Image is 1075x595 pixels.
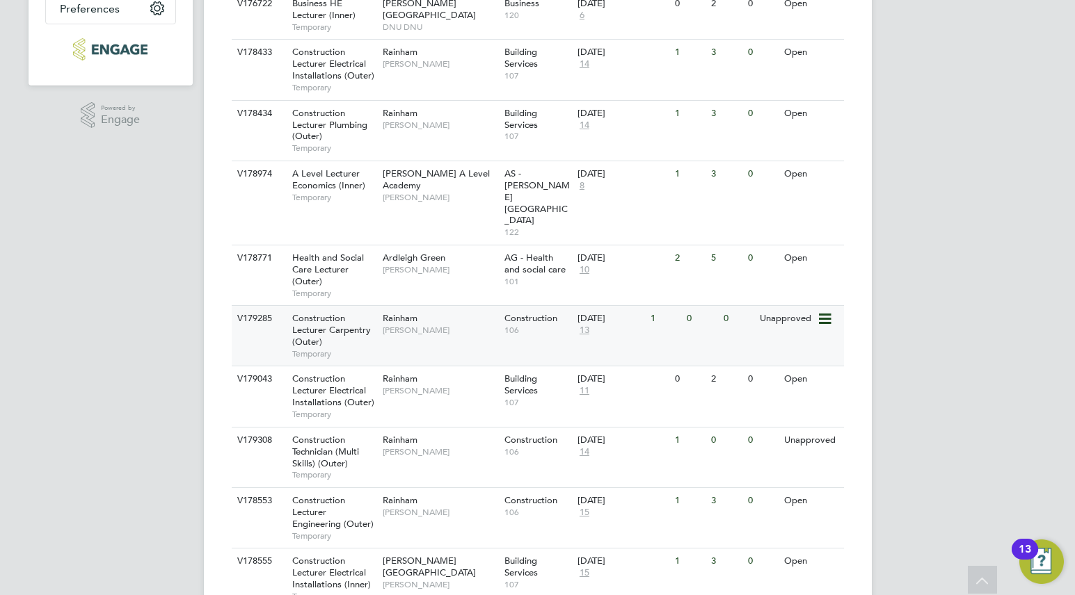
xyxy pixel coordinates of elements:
[383,264,497,275] span: [PERSON_NAME]
[781,488,841,514] div: Open
[292,494,374,530] span: Construction Lecturer Engineering (Outer)
[234,306,282,332] div: V179285
[383,46,417,58] span: Rainham
[292,252,364,287] span: Health and Social Care Lecturer (Outer)
[647,306,683,332] div: 1
[578,325,591,336] span: 13
[744,427,781,453] div: 0
[383,579,497,590] span: [PERSON_NAME]
[708,161,744,187] div: 3
[292,46,374,81] span: Construction Lecturer Electrical Installations (Outer)
[781,548,841,574] div: Open
[504,107,538,131] span: Building Services
[781,366,841,392] div: Open
[578,373,668,385] div: [DATE]
[671,40,708,65] div: 1
[708,101,744,127] div: 3
[383,494,417,506] span: Rainham
[504,373,538,396] span: Building Services
[671,366,708,392] div: 0
[101,114,140,126] span: Engage
[292,192,376,203] span: Temporary
[383,168,490,191] span: [PERSON_NAME] A Level Academy
[292,82,376,93] span: Temporary
[578,58,591,70] span: 14
[383,555,476,578] span: [PERSON_NAME][GEOGRAPHIC_DATA]
[504,397,571,408] span: 107
[671,245,708,271] div: 2
[744,488,781,514] div: 0
[504,312,557,324] span: Construction
[234,366,282,392] div: V179043
[383,107,417,119] span: Rainham
[504,555,538,578] span: Building Services
[504,10,571,21] span: 120
[683,306,719,332] div: 0
[744,548,781,574] div: 0
[383,312,417,324] span: Rainham
[578,180,587,192] span: 8
[578,252,668,264] div: [DATE]
[781,101,841,127] div: Open
[383,434,417,446] span: Rainham
[504,494,557,506] span: Construction
[45,38,176,60] a: Go to home page
[578,555,668,567] div: [DATE]
[504,434,557,446] span: Construction
[504,579,571,590] span: 107
[578,434,668,446] div: [DATE]
[671,427,708,453] div: 1
[578,507,591,519] span: 15
[756,306,817,332] div: Unapproved
[744,366,781,392] div: 0
[708,488,744,514] div: 3
[234,245,282,271] div: V178771
[234,488,282,514] div: V178553
[720,306,756,332] div: 0
[383,120,497,131] span: [PERSON_NAME]
[383,22,497,33] span: DNU DNU
[671,101,708,127] div: 1
[292,22,376,33] span: Temporary
[292,348,376,359] span: Temporary
[292,288,376,299] span: Temporary
[292,107,367,142] span: Construction Lecturer Plumbing (Outer)
[292,142,376,154] span: Temporary
[708,40,744,65] div: 3
[1019,539,1064,584] button: Open Resource Center, 13 new notifications
[578,495,668,507] div: [DATE]
[578,168,668,180] div: [DATE]
[504,227,571,238] span: 122
[578,264,591,276] span: 10
[504,131,571,142] span: 107
[504,276,571,287] span: 101
[671,548,708,574] div: 1
[81,102,140,129] a: Powered byEngage
[781,427,841,453] div: Unapproved
[708,427,744,453] div: 0
[292,409,376,420] span: Temporary
[234,548,282,574] div: V178555
[671,161,708,187] div: 1
[383,192,497,203] span: [PERSON_NAME]
[708,245,744,271] div: 5
[744,101,781,127] div: 0
[383,507,497,518] span: [PERSON_NAME]
[504,507,571,518] span: 106
[504,168,570,227] span: AS - [PERSON_NAME][GEOGRAPHIC_DATA]
[504,252,566,275] span: AG - Health and social care
[744,245,781,271] div: 0
[708,548,744,574] div: 3
[234,427,282,453] div: V179308
[744,161,781,187] div: 0
[292,469,376,480] span: Temporary
[504,46,538,70] span: Building Services
[60,2,120,15] span: Preferences
[292,434,359,469] span: Construction Technician (Multi Skills) (Outer)
[234,40,282,65] div: V178433
[504,325,571,336] span: 106
[504,446,571,457] span: 106
[383,58,497,70] span: [PERSON_NAME]
[73,38,148,60] img: huntereducation-logo-retina.png
[578,10,587,22] span: 6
